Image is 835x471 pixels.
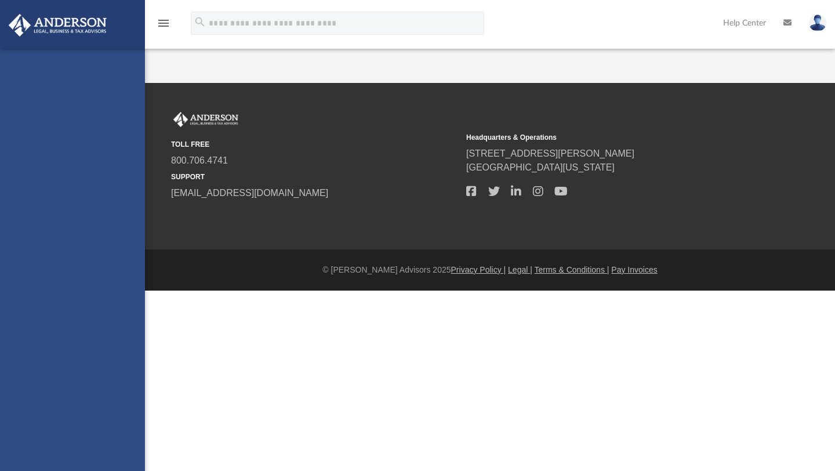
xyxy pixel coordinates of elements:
[508,265,532,274] a: Legal |
[451,265,506,274] a: Privacy Policy |
[809,15,826,31] img: User Pic
[157,16,170,30] i: menu
[171,139,458,150] small: TOLL FREE
[5,14,110,37] img: Anderson Advisors Platinum Portal
[194,16,206,28] i: search
[535,265,609,274] a: Terms & Conditions |
[145,264,835,276] div: © [PERSON_NAME] Advisors 2025
[171,112,241,127] img: Anderson Advisors Platinum Portal
[171,172,458,182] small: SUPPORT
[171,188,328,198] a: [EMAIL_ADDRESS][DOMAIN_NAME]
[466,148,634,158] a: [STREET_ADDRESS][PERSON_NAME]
[611,265,657,274] a: Pay Invoices
[171,155,228,165] a: 800.706.4741
[157,22,170,30] a: menu
[466,162,615,172] a: [GEOGRAPHIC_DATA][US_STATE]
[466,132,753,143] small: Headquarters & Operations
